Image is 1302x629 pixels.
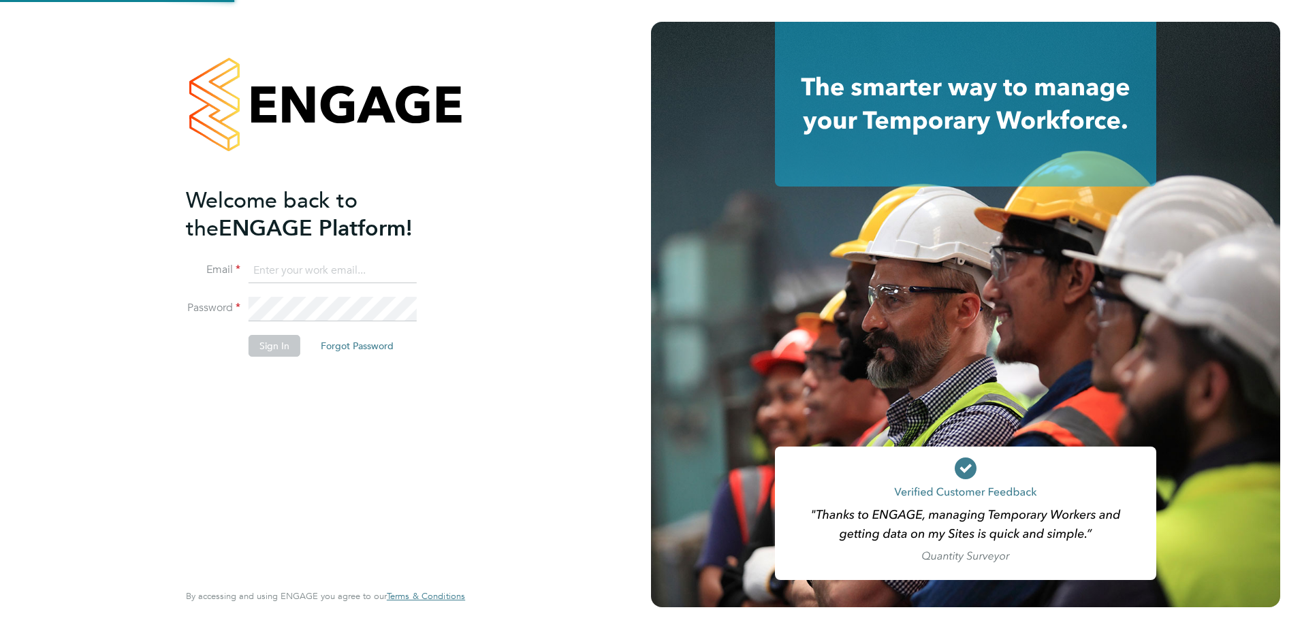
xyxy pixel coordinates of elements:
input: Enter your work email... [249,259,417,283]
h2: ENGAGE Platform! [186,187,451,242]
label: Password [186,301,240,315]
span: By accessing and using ENGAGE you agree to our [186,590,465,602]
label: Email [186,263,240,277]
button: Forgot Password [310,335,404,357]
span: Welcome back to the [186,187,358,242]
span: Terms & Conditions [387,590,465,602]
a: Terms & Conditions [387,591,465,602]
button: Sign In [249,335,300,357]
